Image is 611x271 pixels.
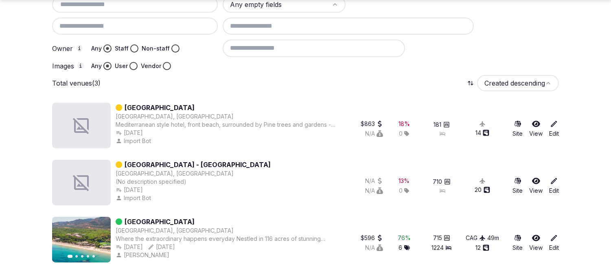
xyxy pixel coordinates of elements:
div: 49 m [487,234,499,242]
a: Edit [549,177,559,195]
button: Go to slide 5 [92,255,95,258]
button: 14 [475,129,489,137]
label: Non-staff [142,44,170,53]
label: Images [52,62,85,70]
div: 76 % [398,234,411,242]
button: [DATE] [116,129,143,137]
button: Go to slide 2 [75,255,78,258]
button: 13% [399,177,410,185]
span: 181 [434,121,442,129]
img: Featured image for Forte Village Resort [52,217,111,262]
a: [GEOGRAPHIC_DATA] [125,103,195,112]
a: Site [512,177,523,195]
div: Where the extraordinary happens everyday Nestled in 116 acres of stunning gardens on [GEOGRAPHIC_... [116,235,336,243]
a: Edit [549,234,559,252]
label: Staff [115,44,129,53]
button: Owner [76,45,83,51]
button: N/A [365,130,383,138]
button: 710 [433,178,451,186]
button: $863 [361,120,383,128]
button: N/A [365,177,383,185]
button: [DATE] [116,186,143,194]
button: [GEOGRAPHIC_DATA], [GEOGRAPHIC_DATA] [116,112,234,121]
button: Import Bot [116,194,153,202]
div: 18 % [399,120,410,128]
span: 0 [399,130,403,138]
a: Site [512,120,523,138]
a: [GEOGRAPHIC_DATA] - [GEOGRAPHIC_DATA] [125,160,271,170]
a: View [529,177,543,195]
button: Go to slide 3 [81,255,83,258]
button: Go to slide 1 [68,255,73,258]
div: (No description specified) [116,178,271,186]
button: [PERSON_NAME] [116,251,171,259]
span: 1224 [431,244,444,252]
a: View [529,234,543,252]
a: Site [512,234,523,252]
button: [GEOGRAPHIC_DATA], [GEOGRAPHIC_DATA] [116,227,234,235]
button: 12 [476,244,489,252]
a: [GEOGRAPHIC_DATA] [125,217,195,227]
button: [GEOGRAPHIC_DATA], [GEOGRAPHIC_DATA] [116,170,234,178]
button: 49m [487,234,499,242]
div: 13 % [399,177,410,185]
p: Total venues (3) [52,79,101,88]
label: Owner [52,45,85,52]
label: Any [91,44,102,53]
button: 76% [398,234,411,242]
button: CAG [466,234,486,242]
button: [DATE] [148,243,175,251]
button: N/A [365,244,383,252]
a: Edit [549,120,559,138]
button: [DATE] [116,243,143,251]
button: Images [77,62,84,69]
button: N/A [365,187,383,195]
button: 1224 [431,244,452,252]
button: 18% [399,120,410,128]
button: 715 [433,234,450,242]
span: 715 [433,234,442,242]
label: Any [91,62,102,70]
label: User [115,62,128,70]
span: 710 [433,178,442,186]
span: 0 [399,187,403,195]
button: 181 [434,121,450,129]
button: Import Bot [116,137,153,145]
div: Mediterranean style hotel, front beach, surrounded by Pine trees and gardens - 1 block from beach. [116,121,336,129]
a: View [529,120,543,138]
button: 6 [399,244,410,252]
button: Go to slide 4 [87,255,89,258]
label: Vendor [141,62,161,70]
button: 20 [475,186,490,194]
button: $596 [361,234,383,242]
